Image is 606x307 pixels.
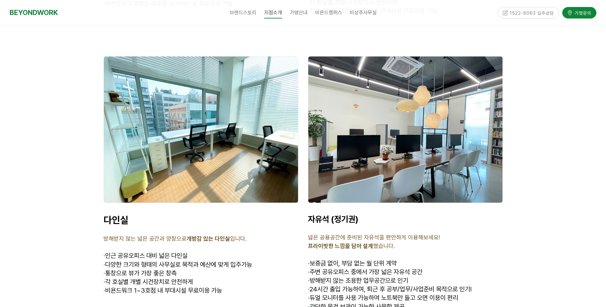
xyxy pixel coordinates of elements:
[260,5,286,21] a: 지점소개
[286,5,311,21] a: 가맹안내
[308,243,373,249] strong: 프라이빗한 느낌을 담아 설계
[104,261,252,268] span: 다양한 크기와 형태의 사무실로 목적과 예산에 맞게 입주가능
[308,294,310,302] strong: ·
[308,214,358,224] span: 자유석 (정기권)
[104,278,193,286] span: 각 호실별 개별 시건장치로 안전하게
[308,277,408,284] span: 방해받지 않는 조용한 업무공간으로 인기
[104,214,128,226] span: 다인실
[311,5,346,21] a: 비욘드캠퍼스
[308,285,472,293] span: 24시간 출입 가능하여, 퇴근 후 공부/업무/사업준비 목적으로 인기!
[104,235,247,242] span: 방해받지 않는 넓은 공간과 양창으로 입니다.
[104,269,105,277] strong: ·
[315,10,342,16] span: 비욘드캠퍼스
[104,278,105,286] strong: ·
[226,5,260,21] a: 브랜드스토리
[308,285,310,293] strong: ·
[104,261,105,268] strong: ·
[308,234,440,241] span: 넓은 공용공간에 준비된 자유석을 편안하게 이용해보세요!
[308,243,395,249] span: 했습니다.
[264,7,282,19] span: 지점소개
[104,287,222,294] span: 비욘드워크 1~3호점 내 부대시설 무료이용 가능
[346,5,380,21] a: 비상주사무실
[290,10,308,16] span: 가맹안내
[562,7,596,18] a: 가맹문의
[230,10,257,16] span: 브랜드스토리
[308,277,310,284] strong: ·
[187,235,230,242] strong: 개방감 있는 다인실
[308,268,310,276] strong: ·
[104,269,177,277] span: 통창으로 뷰가 가장 좋은 창측
[573,9,591,16] span: 가맹문의
[310,259,397,267] span: 보증금 없이, 부담 없는 월 단위 계약
[104,252,105,259] span: ·
[308,259,310,267] span: ·
[350,10,377,16] span: 비상주사무실
[104,287,105,294] strong: ·
[308,294,458,302] span: 듀얼 모니터를 사용 가능하여 노트북만 들고 오면 이용이 편리
[308,268,422,276] span: 주변 공유오피스 중에서 가장 넓은 자유석 공간
[10,7,58,19] a: BEYONDWORK
[105,252,188,259] span: 인근 공유오피스 대비 넓은 다인실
